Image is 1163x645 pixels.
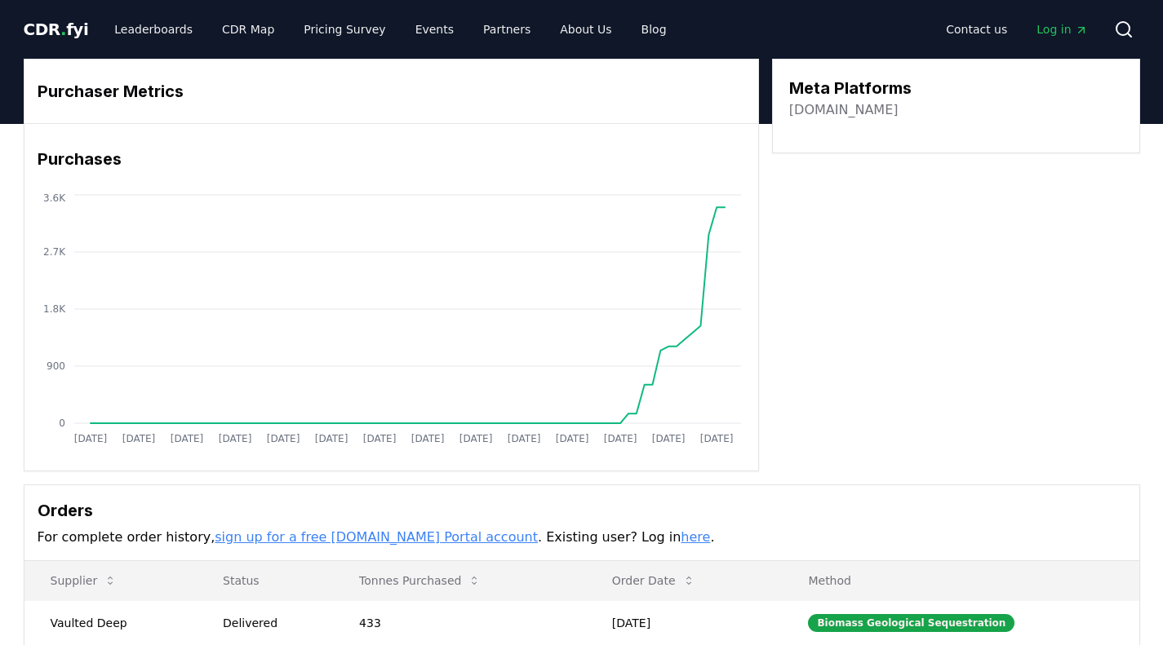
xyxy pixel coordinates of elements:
[599,564,708,597] button: Order Date
[933,15,1100,44] nav: Main
[43,246,66,258] tspan: 2.7K
[1036,21,1087,38] span: Log in
[628,15,680,44] a: Blog
[333,600,586,645] td: 433
[60,20,66,39] span: .
[651,433,685,444] tspan: [DATE]
[362,433,396,444] tspan: [DATE]
[402,15,467,44] a: Events
[38,528,1126,547] p: For complete order history, . Existing user? Log in .
[808,614,1014,632] div: Biomass Geological Sequestration
[586,600,783,645] td: [DATE]
[291,15,398,44] a: Pricing Survey
[223,615,320,631] div: Delivered
[547,15,624,44] a: About Us
[681,529,710,545] a: here
[101,15,679,44] nav: Main
[47,360,65,372] tspan: 900
[555,433,588,444] tspan: [DATE]
[470,15,544,44] a: Partners
[24,600,198,645] td: Vaulted Deep
[795,572,1125,589] p: Method
[101,15,206,44] a: Leaderboards
[507,433,540,444] tspan: [DATE]
[459,433,492,444] tspan: [DATE]
[24,20,89,39] span: CDR fyi
[59,417,65,429] tspan: 0
[122,433,155,444] tspan: [DATE]
[170,433,203,444] tspan: [DATE]
[411,433,444,444] tspan: [DATE]
[38,79,745,104] h3: Purchaser Metrics
[314,433,348,444] tspan: [DATE]
[38,564,131,597] button: Supplier
[210,572,320,589] p: Status
[209,15,287,44] a: CDR Map
[699,433,733,444] tspan: [DATE]
[43,192,66,204] tspan: 3.6K
[789,100,899,120] a: [DOMAIN_NAME]
[215,529,538,545] a: sign up for a free [DOMAIN_NAME] Portal account
[603,433,637,444] tspan: [DATE]
[218,433,251,444] tspan: [DATE]
[24,18,89,41] a: CDR.fyi
[346,564,494,597] button: Tonnes Purchased
[38,147,745,171] h3: Purchases
[73,433,107,444] tspan: [DATE]
[933,15,1020,44] a: Contact us
[43,303,66,315] tspan: 1.8K
[38,498,1126,523] h3: Orders
[789,76,912,100] h3: Meta Platforms
[1023,15,1100,44] a: Log in
[266,433,300,444] tspan: [DATE]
